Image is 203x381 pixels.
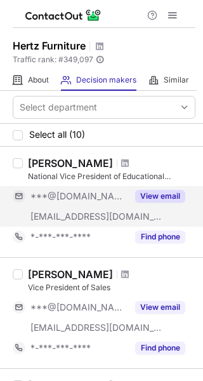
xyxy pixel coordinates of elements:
[29,130,85,140] span: Select all (10)
[13,55,93,64] span: Traffic rank: # 349,097
[135,190,185,203] button: Reveal Button
[30,190,128,202] span: ***@[DOMAIN_NAME]
[20,101,97,114] div: Select department
[28,268,113,281] div: [PERSON_NAME]
[28,157,113,170] div: [PERSON_NAME]
[28,171,195,182] div: National Vice President of Educational Environments
[135,301,185,314] button: Reveal Button
[76,75,136,85] span: Decision makers
[164,75,189,85] span: Similar
[25,8,101,23] img: ContactOut v5.3.10
[28,282,195,293] div: Vice President of Sales
[30,322,162,333] span: [EMAIL_ADDRESS][DOMAIN_NAME]
[13,38,86,53] h1: Hertz Furniture
[135,342,185,354] button: Reveal Button
[135,231,185,243] button: Reveal Button
[30,211,162,222] span: [EMAIL_ADDRESS][DOMAIN_NAME]
[28,75,49,85] span: About
[30,302,128,313] span: ***@[DOMAIN_NAME]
